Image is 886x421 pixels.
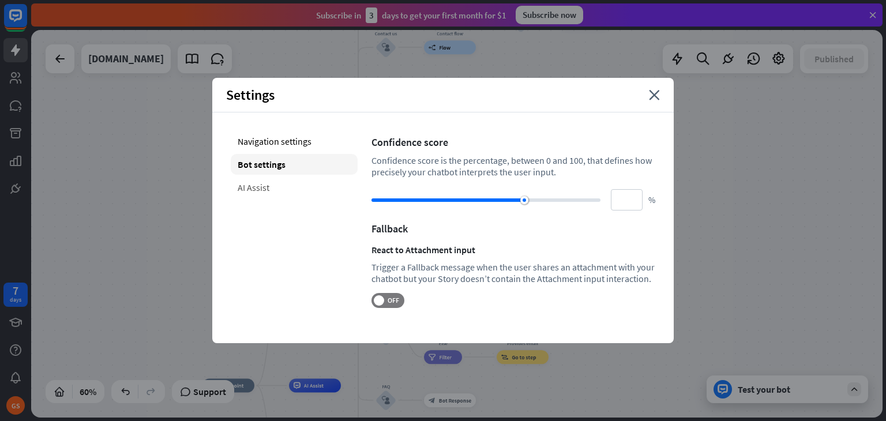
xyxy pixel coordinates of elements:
[429,397,436,404] i: block_bot_response
[439,354,452,360] span: Filter
[371,136,655,149] div: Confidence score
[193,382,226,401] span: Support
[439,397,471,404] span: Bot Response
[804,48,864,69] button: Published
[491,340,554,347] div: Provides email
[217,382,243,389] span: Start point
[382,43,390,51] i: block_user_input
[365,30,407,37] div: Contact us
[88,44,164,73] div: designversity.org
[371,222,655,235] div: Fallback
[366,7,377,23] div: 3
[384,296,402,305] span: OFF
[439,44,450,51] span: Flow
[371,244,655,255] div: React to Attachment input
[3,283,28,307] a: 7 days
[33,2,47,16] div: New messages notification
[6,396,25,415] div: GS
[649,90,660,100] i: close
[382,396,390,404] i: block_user_input
[226,86,275,104] span: Settings
[231,177,358,198] div: AI Assist
[371,261,655,284] div: Trigger a Fallback message when the user shares an attachment with your chatbot but your Story do...
[76,382,100,401] div: 60%
[738,384,842,395] div: Test your bot
[304,382,324,389] span: AI Assist
[419,30,481,37] div: Contact flow
[512,354,536,360] span: Go to step
[231,131,358,152] div: Navigation settings
[231,154,358,175] div: Bot settings
[365,383,407,390] div: FAQ
[516,6,583,24] div: Subscribe now
[648,194,655,205] span: %
[10,296,21,304] div: days
[419,340,467,347] div: Else
[371,155,655,178] div: Confidence score is the percentage, between 0 and 100, that defines how precisely your chatbot in...
[429,354,436,360] i: filter
[9,5,44,39] button: Open LiveChat chat widget
[501,354,509,360] i: block_goto
[316,7,506,23] div: Subscribe in days to get your first month for $1
[429,44,436,51] i: builder_tree
[13,285,18,296] div: 7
